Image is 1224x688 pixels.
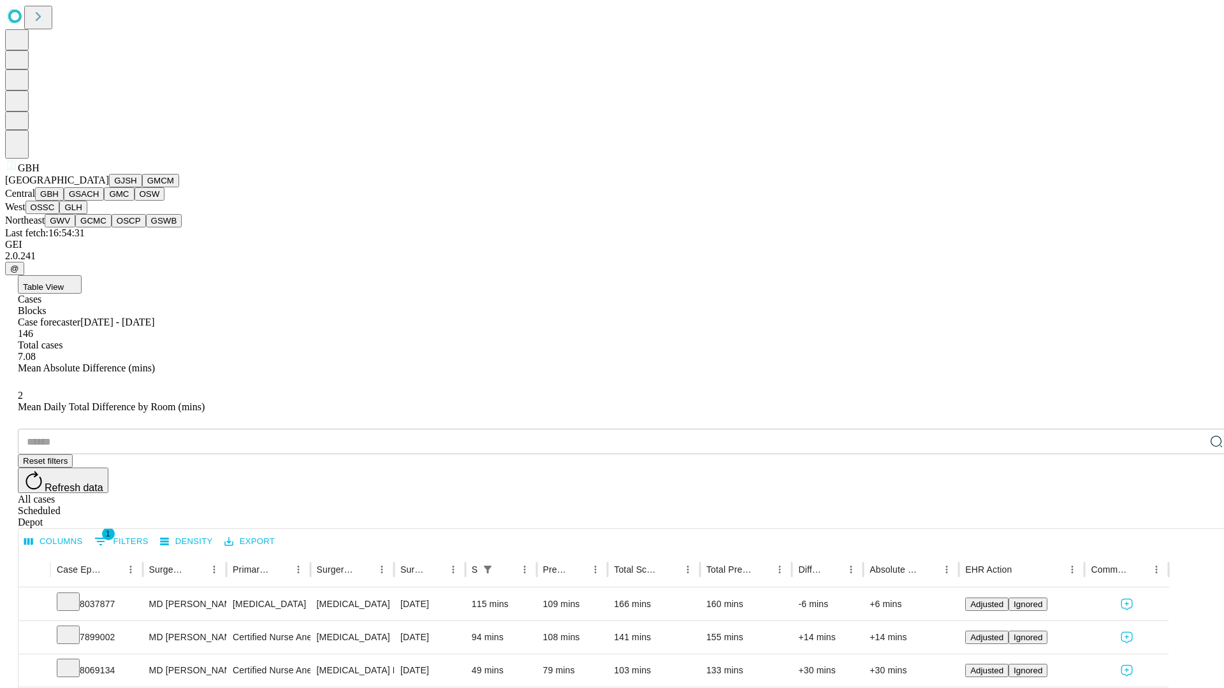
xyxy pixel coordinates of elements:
[679,561,697,578] button: Menu
[157,532,216,552] button: Density
[472,564,477,575] div: Scheduled In Room Duration
[64,187,104,201] button: GSACH
[498,561,516,578] button: Sort
[18,328,33,339] span: 146
[870,621,952,654] div: +14 mins
[920,561,938,578] button: Sort
[25,594,44,616] button: Expand
[472,588,530,620] div: 115 mins
[426,561,444,578] button: Sort
[706,588,786,620] div: 160 mins
[1147,561,1165,578] button: Menu
[112,214,146,227] button: OSCP
[400,654,459,687] div: [DATE]
[18,351,36,362] span: 7.08
[18,162,40,173] span: GBH
[21,532,86,552] button: Select columns
[771,561,789,578] button: Menu
[870,564,919,575] div: Absolute Difference
[543,654,602,687] div: 79 mins
[75,214,112,227] button: GCMC
[205,561,223,578] button: Menu
[233,654,303,687] div: Certified Nurse Anesthetist
[1014,633,1042,642] span: Ignored
[149,588,220,620] div: MD [PERSON_NAME]
[614,621,694,654] div: 141 mins
[938,561,956,578] button: Menu
[614,588,694,620] div: 166 mins
[1009,664,1047,677] button: Ignored
[149,621,220,654] div: MD [PERSON_NAME]
[1009,598,1047,611] button: Ignored
[18,401,205,412] span: Mean Daily Total Difference by Room (mins)
[142,174,179,187] button: GMCM
[102,527,115,540] span: 1
[35,187,64,201] button: GBH
[18,275,82,294] button: Table View
[970,599,1003,609] span: Adjusted
[842,561,860,578] button: Menu
[444,561,462,578] button: Menu
[18,468,108,493] button: Refresh data
[965,598,1009,611] button: Adjusted
[233,564,270,575] div: Primary Service
[516,561,534,578] button: Menu
[80,317,154,327] span: [DATE] - [DATE]
[706,564,752,575] div: Total Predicted Duration
[1013,561,1031,578] button: Sort
[57,654,136,687] div: 8069134
[57,621,136,654] div: 7899002
[317,588,388,620] div: [MEDICAL_DATA]
[5,239,1219,250] div: GEI
[45,214,75,227] button: GWV
[10,264,19,273] span: @
[706,621,786,654] div: 155 mins
[18,454,73,468] button: Reset filters
[233,588,303,620] div: [MEDICAL_DATA]
[18,362,155,373] span: Mean Absolute Difference (mins)
[109,174,142,187] button: GJSH
[1009,631,1047,644] button: Ignored
[472,654,530,687] div: 49 mins
[149,564,186,575] div: Surgeon Name
[59,201,87,214] button: GLH
[5,175,109,185] span: [GEOGRAPHIC_DATA]
[317,564,354,575] div: Surgery Name
[569,561,586,578] button: Sort
[18,317,80,327] span: Case forecaster
[753,561,771,578] button: Sort
[57,564,103,575] div: Case Epic Id
[614,564,660,575] div: Total Scheduled Duration
[91,531,152,552] button: Show filters
[5,188,35,199] span: Central
[146,214,182,227] button: GSWB
[221,532,278,552] button: Export
[373,561,391,578] button: Menu
[5,201,25,212] span: West
[798,654,857,687] div: +30 mins
[1014,599,1042,609] span: Ignored
[233,621,303,654] div: Certified Nurse Anesthetist
[104,187,134,201] button: GMC
[1130,561,1147,578] button: Sort
[23,282,64,292] span: Table View
[479,561,497,578] div: 1 active filter
[149,654,220,687] div: MD [PERSON_NAME] [PERSON_NAME] Md
[824,561,842,578] button: Sort
[317,654,388,687] div: [MEDICAL_DATA] DELIVERY AND [MEDICAL_DATA] CARE
[135,187,165,201] button: OSW
[965,564,1012,575] div: EHR Action
[614,654,694,687] div: 103 mins
[543,588,602,620] div: 109 mins
[1014,666,1042,675] span: Ignored
[1063,561,1081,578] button: Menu
[970,633,1003,642] span: Adjusted
[870,654,952,687] div: +30 mins
[798,621,857,654] div: +14 mins
[5,262,24,275] button: @
[272,561,289,578] button: Sort
[479,561,497,578] button: Show filters
[45,482,103,493] span: Refresh data
[706,654,786,687] div: 133 mins
[5,227,85,238] span: Last fetch: 16:54:31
